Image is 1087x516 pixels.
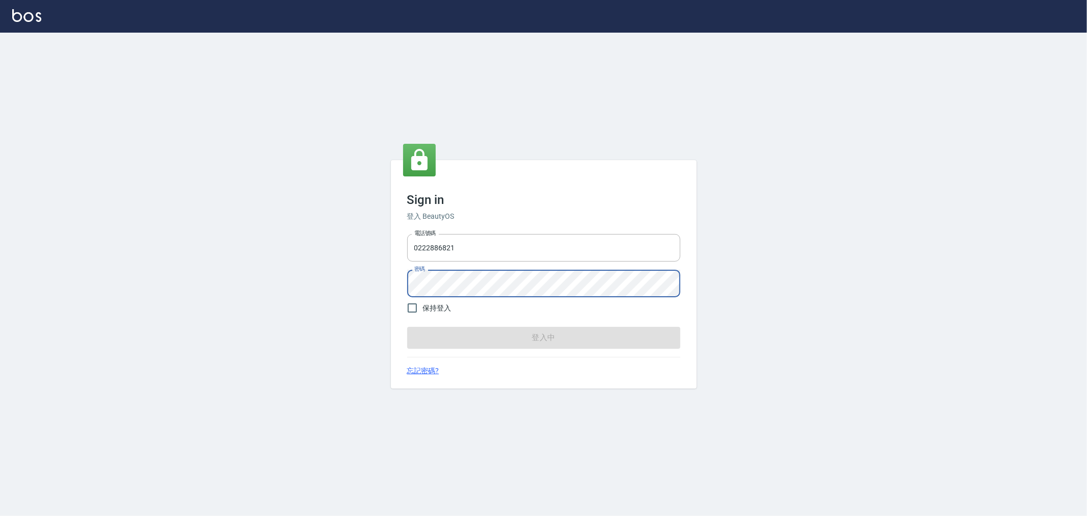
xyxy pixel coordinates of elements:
a: 忘記密碼? [407,366,439,376]
label: 密碼 [414,265,425,273]
span: 保持登入 [423,303,452,314]
h6: 登入 BeautyOS [407,211,680,222]
img: Logo [12,9,41,22]
h3: Sign in [407,193,680,207]
label: 電話號碼 [414,229,436,237]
